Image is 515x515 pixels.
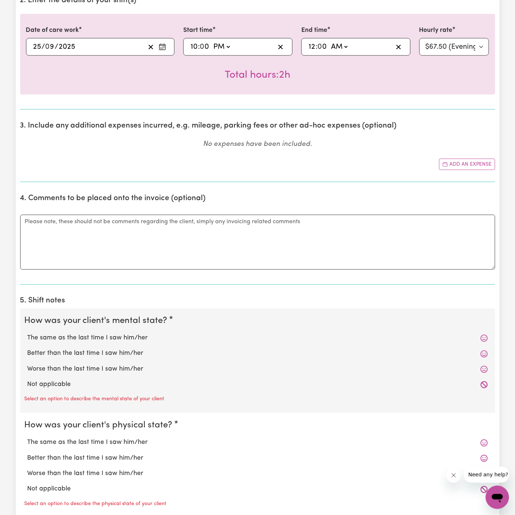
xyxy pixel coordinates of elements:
label: Hourly rate [419,26,453,35]
input: -- [200,41,210,52]
label: The same as the last time I saw him/her [27,334,488,343]
button: Enter the date of care work [157,41,168,52]
label: Better than the last time I saw him/her [27,454,488,463]
legend: How was your client's physical state? [25,419,176,432]
legend: How was your client's mental state? [25,314,170,328]
h2: 4. Comments to be placed onto the invoice (optional) [20,194,495,203]
h2: 3. Include any additional expenses incurred, e.g. mileage, parking fees or other ad-hoc expenses ... [20,121,495,130]
button: Clear date [145,41,157,52]
label: Better than the last time I saw him/her [27,349,488,358]
label: Start time [183,26,213,35]
span: Total hours worked: 2 hours [225,70,290,80]
iframe: Message from company [464,467,509,483]
input: -- [318,41,327,52]
label: Date of care work [26,26,79,35]
input: -- [190,41,198,52]
h2: 5. Shift notes [20,297,495,306]
label: End time [301,26,327,35]
iframe: Close message [446,468,461,483]
em: No expenses have been included. [203,141,312,148]
span: 0 [45,43,50,51]
input: -- [46,41,55,52]
input: -- [308,41,316,52]
span: 0 [317,43,322,51]
input: ---- [59,41,76,52]
label: Worse than the last time I saw him/her [27,365,488,374]
span: 0 [200,43,204,51]
span: / [55,43,59,51]
label: Worse than the last time I saw him/her [27,469,488,479]
label: The same as the last time I saw him/her [27,438,488,448]
span: / [42,43,45,51]
span: : [198,43,200,51]
span: : [316,43,317,51]
p: Select an option to describe the physical state of your client [25,500,167,508]
input: -- [33,41,42,52]
p: Select an option to describe the mental state of your client [25,396,165,404]
label: Not applicable [27,485,488,494]
label: Not applicable [27,380,488,390]
button: Add another expense [439,159,495,170]
iframe: Button to launch messaging window [486,486,509,509]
